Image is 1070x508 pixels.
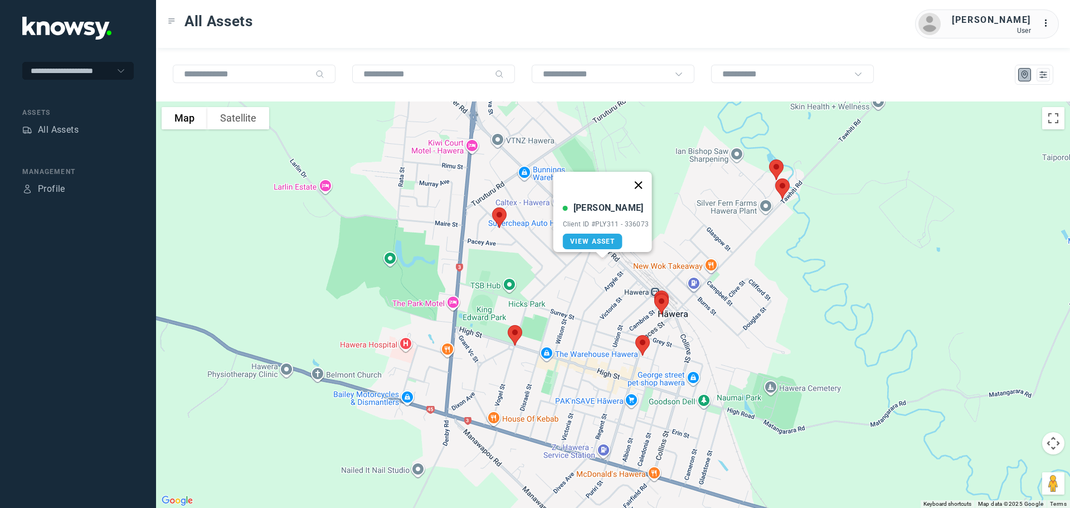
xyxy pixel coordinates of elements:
button: Toggle fullscreen view [1042,107,1064,129]
div: Profile [38,182,65,196]
tspan: ... [1043,19,1054,27]
a: Open this area in Google Maps (opens a new window) [159,494,196,508]
div: User [952,27,1031,35]
button: Close [625,172,651,199]
div: Assets [22,125,32,135]
div: Map [1020,70,1030,80]
a: View Asset [563,234,622,249]
div: Client ID #PLY311 - 336073 [563,220,649,228]
button: Keyboard shortcuts [923,500,971,508]
img: Application Logo [22,17,111,40]
div: Search [315,70,324,79]
div: [PERSON_NAME] [952,13,1031,27]
img: avatar.png [918,13,941,35]
div: Toggle Menu [168,17,176,25]
button: Show satellite imagery [207,107,269,129]
div: List [1038,70,1048,80]
div: : [1042,17,1056,32]
div: Management [22,167,134,177]
div: All Assets [38,123,79,137]
div: : [1042,17,1056,30]
button: Drag Pegman onto the map to open Street View [1042,472,1064,495]
div: Search [495,70,504,79]
div: Profile [22,184,32,194]
a: AssetsAll Assets [22,123,79,137]
div: [PERSON_NAME] [573,201,644,215]
img: Google [159,494,196,508]
span: Map data ©2025 Google [978,501,1043,507]
button: Map camera controls [1042,432,1064,454]
button: Show street map [162,107,207,129]
span: View Asset [570,238,615,245]
span: All Assets [184,11,253,31]
a: Terms (opens in new tab) [1050,501,1067,507]
div: Assets [22,108,134,118]
a: ProfileProfile [22,182,65,196]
